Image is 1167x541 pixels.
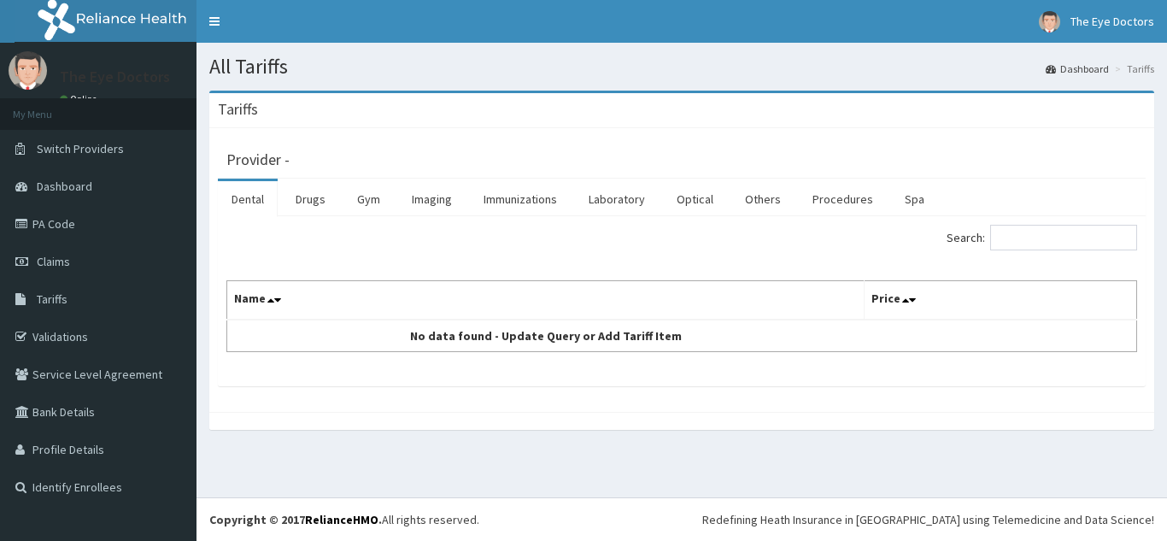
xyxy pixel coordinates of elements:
[60,93,101,105] a: Online
[891,181,938,217] a: Spa
[37,254,70,269] span: Claims
[9,51,47,90] img: User Image
[60,69,170,85] p: The Eye Doctors
[209,512,382,527] strong: Copyright © 2017 .
[575,181,659,217] a: Laboratory
[343,181,394,217] a: Gym
[702,511,1154,528] div: Redefining Heath Insurance in [GEOGRAPHIC_DATA] using Telemedicine and Data Science!
[209,56,1154,78] h1: All Tariffs
[1070,14,1154,29] span: The Eye Doctors
[1046,62,1109,76] a: Dashboard
[1039,11,1060,32] img: User Image
[218,102,258,117] h3: Tariffs
[305,512,378,527] a: RelianceHMO
[470,181,571,217] a: Immunizations
[37,179,92,194] span: Dashboard
[226,152,290,168] h3: Provider -
[799,181,887,217] a: Procedures
[196,497,1167,541] footer: All rights reserved.
[218,181,278,217] a: Dental
[227,320,865,352] td: No data found - Update Query or Add Tariff Item
[398,181,466,217] a: Imaging
[990,225,1137,250] input: Search:
[864,281,1137,320] th: Price
[731,181,795,217] a: Others
[663,181,727,217] a: Optical
[227,281,865,320] th: Name
[1111,62,1154,76] li: Tariffs
[37,141,124,156] span: Switch Providers
[37,291,67,307] span: Tariffs
[947,225,1137,250] label: Search:
[282,181,339,217] a: Drugs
